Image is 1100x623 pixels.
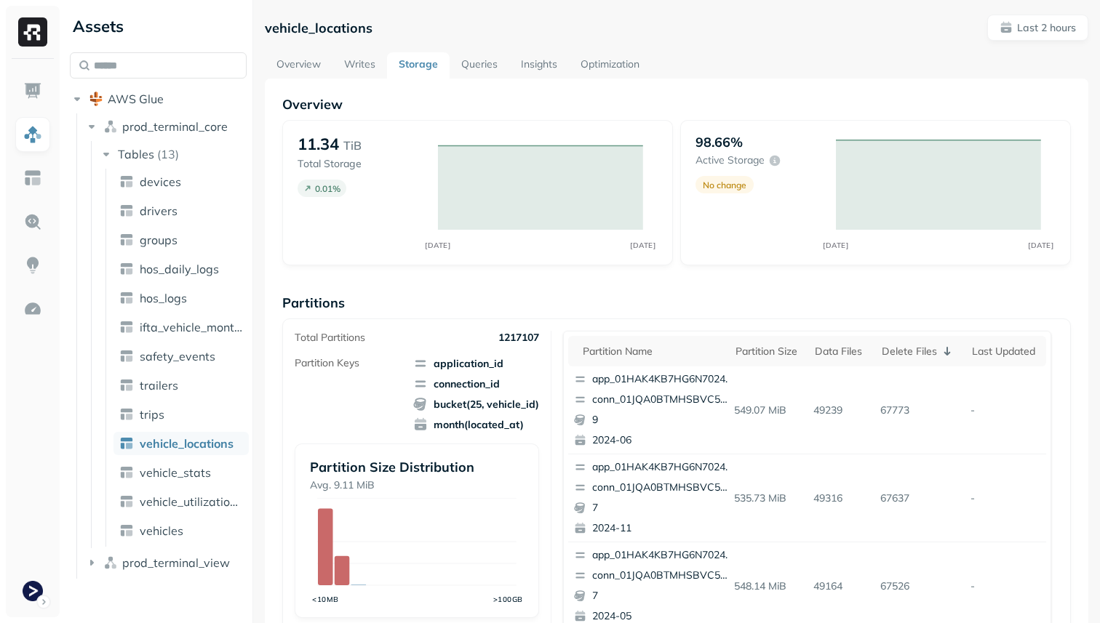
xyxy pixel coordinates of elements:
p: Partition Size Distribution [310,459,524,475]
button: Tables(13) [99,142,248,166]
img: table [119,494,134,509]
img: table [119,320,134,334]
span: trailers [140,378,178,393]
img: namespace [103,119,118,134]
p: Partitions [282,294,1071,311]
button: app_01HAK4KB7HG6N7024210G3S8D5conn_01JQA0BTMHSBVC5PPGC0CTA6VH72024-11 [568,454,740,542]
span: trips [140,407,164,422]
span: drivers [140,204,178,218]
button: Last 2 hours [987,15,1088,41]
button: app_01HAK4KB7HG6N7024210G3S8D5conn_01JQA0BTMHSBVC5PPGC0CTA6VH92024-06 [568,366,740,454]
span: prod_terminal_core [122,119,228,134]
img: root [89,92,103,106]
img: table [119,204,134,218]
span: hos_daily_logs [140,262,219,276]
a: Queries [450,52,509,79]
p: - [965,486,1045,511]
a: trips [113,403,249,426]
img: Dashboard [23,81,42,100]
p: No change [703,180,746,190]
p: app_01HAK4KB7HG6N7024210G3S8D5 [592,460,733,475]
span: devices [140,174,181,189]
p: Avg. 9.11 MiB [310,478,524,492]
p: Partition Keys [295,356,359,370]
img: Asset Explorer [23,169,42,188]
p: TiB [343,137,362,154]
p: 67637 [874,486,965,511]
p: conn_01JQA0BTMHSBVC5PPGC0CTA6VH [592,568,733,583]
a: Optimization [569,52,651,79]
tspan: >100GB [493,595,523,603]
p: 548.14 MiB [728,574,808,599]
div: Assets [70,15,247,38]
span: connection_id [413,377,539,391]
span: vehicle_utilization_day [140,494,243,509]
img: table [119,378,134,393]
button: AWS Glue [70,87,247,110]
img: Ryft [18,17,47,47]
img: table [119,262,134,276]
p: 67526 [874,574,965,599]
tspan: [DATE] [426,241,451,249]
p: - [965,398,1045,423]
p: 49316 [808,486,874,511]
img: table [119,523,134,538]
tspan: [DATE] [631,241,656,249]
span: safety_events [140,349,215,363]
img: table [119,233,134,247]
a: vehicle_locations [113,432,249,455]
img: Query Explorer [23,212,42,231]
p: 49239 [808,398,874,423]
p: 7 [592,589,733,603]
tspan: <10MB [312,595,339,603]
p: 549.07 MiB [728,398,808,423]
a: drivers [113,199,249,222]
span: prod_terminal_view [122,555,230,570]
img: table [119,407,134,422]
p: 1217107 [498,331,539,345]
span: vehicle_locations [140,436,234,451]
p: 7 [592,501,733,515]
a: vehicle_utilization_day [113,490,249,513]
span: Tables [118,147,154,161]
p: Last 2 hours [1017,21,1076,35]
button: prod_terminal_view [84,551,247,574]
p: conn_01JQA0BTMHSBVC5PPGC0CTA6VH [592,393,733,407]
img: namespace [103,555,118,570]
img: table [119,349,134,363]
a: devices [113,170,249,193]
p: app_01HAK4KB7HG6N7024210G3S8D5 [592,372,733,387]
a: Storage [387,52,450,79]
a: vehicles [113,519,249,542]
tspan: [DATE] [824,241,849,249]
a: trailers [113,374,249,397]
div: Last updated [972,345,1038,358]
img: Terminal [23,581,43,601]
img: table [119,291,134,305]
p: ( 13 ) [157,147,179,161]
img: table [119,174,134,189]
span: AWS Glue [108,92,164,106]
p: 2024-11 [592,521,733,536]
p: 67773 [874,398,965,423]
p: 98.66% [696,134,743,150]
div: Partition size [736,345,801,358]
p: Total Partitions [295,331,365,345]
span: ifta_vehicle_months [140,320,243,334]
p: 2024-06 [592,433,733,448]
a: Overview [265,52,332,79]
a: safety_events [113,345,249,368]
span: application_id [413,356,539,371]
p: - [965,574,1045,599]
p: 0.01 % [315,183,340,194]
a: groups [113,228,249,252]
a: hos_daily_logs [113,257,249,281]
p: conn_01JQA0BTMHSBVC5PPGC0CTA6VH [592,481,733,495]
a: hos_logs [113,286,249,310]
span: groups [140,233,178,247]
p: 9 [592,413,733,427]
p: app_01HAK4KB7HG6N7024210G3S8D5 [592,548,733,563]
span: vehicles [140,523,183,538]
div: Delete Files [882,342,958,360]
img: Optimization [23,300,42,318]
